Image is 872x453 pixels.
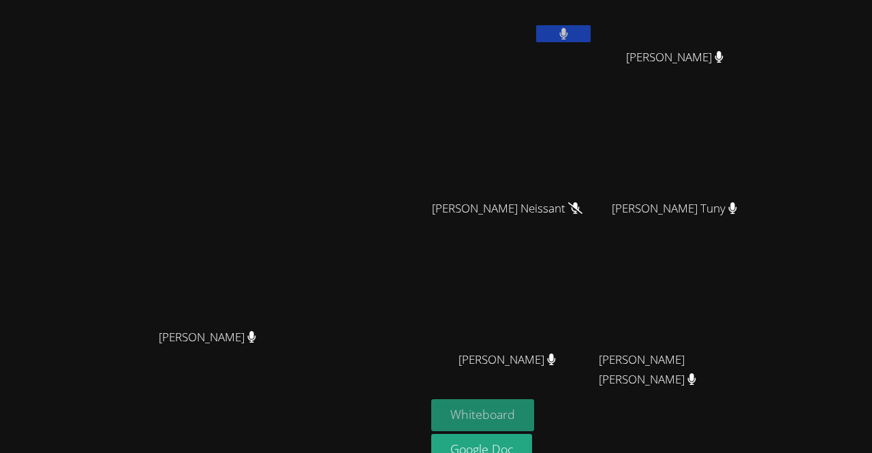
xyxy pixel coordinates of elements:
span: [PERSON_NAME] Tuny [612,199,737,219]
button: Whiteboard [431,399,534,431]
span: [PERSON_NAME] [PERSON_NAME] [599,350,750,390]
span: [PERSON_NAME] [626,48,723,67]
span: [PERSON_NAME] Neissant [432,199,582,219]
span: [PERSON_NAME] [159,328,256,347]
span: [PERSON_NAME] [458,350,556,370]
